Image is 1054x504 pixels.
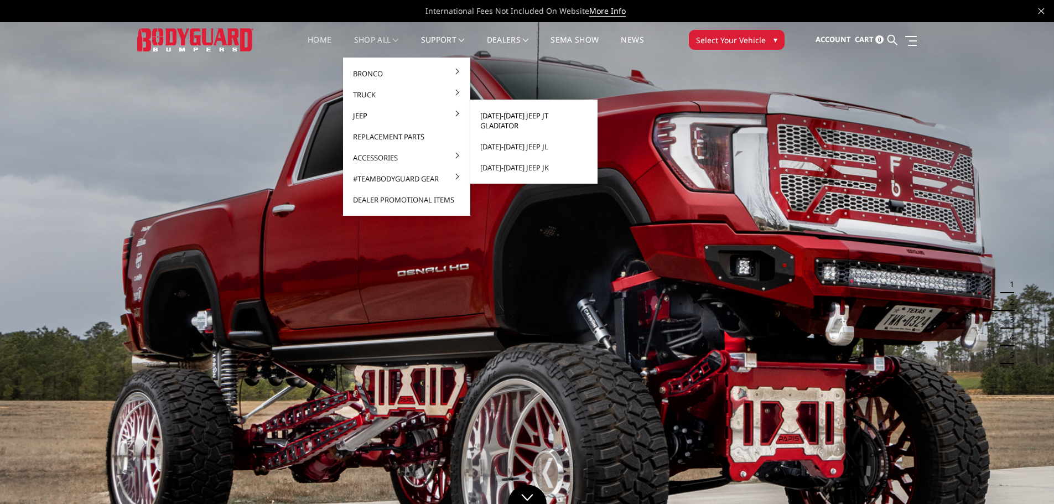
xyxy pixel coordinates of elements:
a: Replacement Parts [347,126,466,147]
button: Select Your Vehicle [689,30,785,50]
button: 1 of 5 [1003,276,1014,293]
a: Truck [347,84,466,105]
a: Dealers [487,36,529,58]
span: Account [816,34,851,44]
a: shop all [354,36,399,58]
span: Select Your Vehicle [696,34,766,46]
button: 3 of 5 [1003,311,1014,329]
span: 0 [875,35,884,44]
a: Home [308,36,331,58]
a: Bronco [347,63,466,84]
a: News [621,36,643,58]
a: [DATE]-[DATE] Jeep JK [475,157,593,178]
a: Support [421,36,465,58]
a: Click to Down [508,485,547,504]
button: 2 of 5 [1003,293,1014,311]
button: 4 of 5 [1003,329,1014,346]
a: Cart 0 [855,25,884,55]
a: Jeep [347,105,466,126]
a: SEMA Show [551,36,599,58]
a: [DATE]-[DATE] Jeep JL [475,136,593,157]
button: 5 of 5 [1003,346,1014,364]
a: Account [816,25,851,55]
img: BODYGUARD BUMPERS [137,28,253,51]
a: [DATE]-[DATE] Jeep JT Gladiator [475,105,593,136]
a: Dealer Promotional Items [347,189,466,210]
span: Cart [855,34,874,44]
a: Accessories [347,147,466,168]
a: More Info [589,6,626,17]
a: #TeamBodyguard Gear [347,168,466,189]
span: ▾ [773,34,777,45]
